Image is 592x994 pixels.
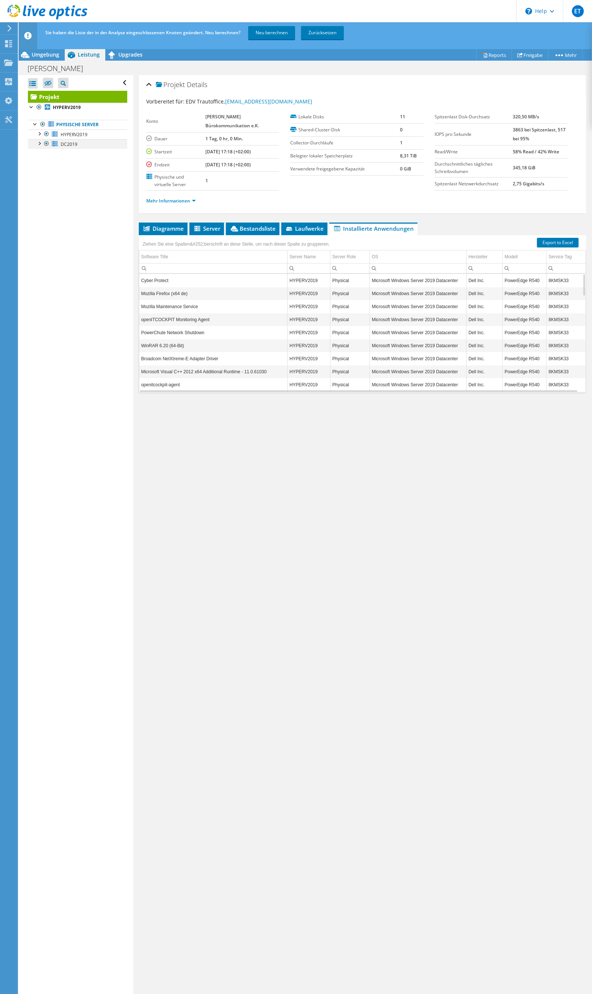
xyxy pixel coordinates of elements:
[435,131,513,138] label: IOPS pro Sekunde
[547,339,586,352] td: Column Service Tag, Value 8KMSK33
[287,263,330,273] td: Column Server Name, Filter cell
[187,80,207,89] span: Details
[548,49,583,61] a: Mehr
[28,130,127,139] a: HYPERV2019
[330,365,370,378] td: Column Server Role, Value Physical
[146,148,205,156] label: Startzeit
[370,250,467,263] td: OS Column
[205,178,208,184] b: 1
[287,352,330,365] td: Column Server Name, Value HYPERV2019
[503,365,547,378] td: Column Modell, Value PowerEdge R540
[503,313,547,326] td: Column Modell, Value PowerEdge R540
[435,113,513,121] label: Spitzenlast Disk-Durchsatz
[468,252,487,261] div: Hersteller
[287,287,330,300] td: Column Server Name, Value HYPERV2019
[503,300,547,313] td: Column Modell, Value PowerEdge R540
[287,274,330,287] td: Column Server Name, Value HYPERV2019
[400,140,403,146] b: 1
[372,252,378,261] div: OS
[186,98,312,105] span: EDV Trautoffice,
[370,378,467,391] td: Column OS, Value Microsoft Windows Server 2019 Datacenter
[78,51,100,58] span: Leistung
[139,313,287,326] td: Column Software Title, Value openITCOCKPIT Monitoring Agent
[547,365,586,378] td: Column Service Tag, Value 8KMSK33
[503,326,547,339] td: Column Modell, Value PowerEdge R540
[290,126,400,134] label: Shared-Cluster-Disk
[146,98,185,105] label: Vorbereitet für:
[503,287,547,300] td: Column Modell, Value PowerEdge R540
[370,352,467,365] td: Column OS, Value Microsoft Windows Server 2019 Datacenter
[503,352,547,365] td: Column Modell, Value PowerEdge R540
[139,274,287,287] td: Column Software Title, Value Cyber Protect
[503,378,547,391] td: Column Modell, Value PowerEdge R540
[205,114,259,129] b: [PERSON_NAME] Bürokommunikation e.K.
[287,365,330,378] td: Column Server Name, Value HYPERV2019
[330,313,370,326] td: Column Server Role, Value Physical
[547,274,586,287] td: Column Service Tag, Value 8KMSK33
[467,287,503,300] td: Column Hersteller, Value Dell Inc.
[141,252,168,261] div: Software Title
[146,198,196,204] a: Mehr Informationen
[285,225,324,232] span: Laufwerke
[400,114,405,120] b: 11
[290,139,400,147] label: Collector-Durchläufe
[143,225,184,232] span: Diagramme
[141,239,332,249] div: Ziehen Sie eine Spalten&#252;berschrift an diese Stelle, um nach dieser Spalte zu gruppieren.
[547,378,586,391] td: Column Service Tag, Value 8KMSK33
[503,274,547,287] td: Column Modell, Value PowerEdge R540
[330,250,370,263] td: Server Role Column
[537,238,579,247] a: Export to Excel
[205,162,251,168] b: [DATE] 17:18 (+02:00)
[467,378,503,391] td: Column Hersteller, Value Dell Inc.
[290,113,400,121] label: Lokale Disks
[370,326,467,339] td: Column OS, Value Microsoft Windows Server 2019 Datacenter
[301,26,344,39] a: Zurücksetzen
[139,263,287,273] td: Column Software Title, Filter cell
[467,352,503,365] td: Column Hersteller, Value Dell Inc.
[547,352,586,365] td: Column Service Tag, Value 8KMSK33
[139,287,287,300] td: Column Software Title, Value Mozilla Firefox (x64 de)
[525,8,532,15] svg: \n
[139,352,287,365] td: Column Software Title, Value Broadcom NetXtreme-E Adapter Driver
[28,120,127,130] a: Physische Server
[332,252,356,261] div: Server Role
[547,287,586,300] td: Column Service Tag, Value 8KMSK33
[370,365,467,378] td: Column OS, Value Microsoft Windows Server 2019 Datacenter
[139,365,287,378] td: Column Software Title, Value Microsoft Visual C++ 2012 x64 Additional Runtime - 11.0.61030
[370,339,467,352] td: Column OS, Value Microsoft Windows Server 2019 Datacenter
[53,104,81,111] b: HYPERV2019
[467,365,503,378] td: Column Hersteller, Value Dell Inc.
[547,250,586,263] td: Service Tag Column
[287,378,330,391] td: Column Server Name, Value HYPERV2019
[435,180,513,188] label: Spitzenlast Netzwerkdurchsatz
[139,378,287,391] td: Column Software Title, Value openitcockpit-agent
[139,339,287,352] td: Column Software Title, Value WinRAR 6.20 (64-Bit)
[513,114,539,120] b: 320,50 MB/s
[330,326,370,339] td: Column Server Role, Value Physical
[513,148,559,155] b: 58% Read / 42% Write
[400,127,403,133] b: 0
[370,287,467,300] td: Column OS, Value Microsoft Windows Server 2019 Datacenter
[289,252,316,261] div: Server Name
[505,252,518,261] div: Modell
[225,98,312,105] a: [EMAIL_ADDRESS][DOMAIN_NAME]
[287,250,330,263] td: Server Name Column
[146,118,205,125] label: Konto
[467,300,503,313] td: Column Hersteller, Value Dell Inc.
[330,352,370,365] td: Column Server Role, Value Physical
[28,91,127,103] a: Projekt
[287,300,330,313] td: Column Server Name, Value HYPERV2019
[330,287,370,300] td: Column Server Role, Value Physical
[467,339,503,352] td: Column Hersteller, Value Dell Inc.
[230,225,276,232] span: Bestandsliste
[146,173,205,188] label: Physische und virtuelle Server
[146,161,205,169] label: Endzeit
[370,313,467,326] td: Column OS, Value Microsoft Windows Server 2019 Datacenter
[370,300,467,313] td: Column OS, Value Microsoft Windows Server 2019 Datacenter
[45,29,240,36] span: Sie haben die Liste der in der Analyse eingeschlossenen Knoten geändert. Neu berechnen?
[333,225,414,232] span: Installierte Anwendungen
[547,300,586,313] td: Column Service Tag, Value 8KMSK33
[513,164,535,171] b: 345,18 GiB
[370,274,467,287] td: Column OS, Value Microsoft Windows Server 2019 Datacenter
[547,313,586,326] td: Column Service Tag, Value 8KMSK33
